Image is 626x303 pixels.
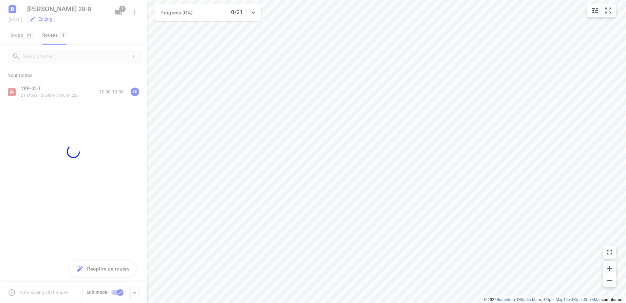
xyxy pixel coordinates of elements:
span: Progress (0%) [160,10,193,16]
li: © 2025 , © , © © contributors [484,297,623,302]
div: small contained button group [587,4,616,17]
div: Progress (0%)0/21 [155,4,261,21]
p: 0/21 [231,9,243,16]
a: Stadia Maps [520,297,542,302]
a: OpenMapTiles [546,297,572,302]
button: Map settings [588,4,601,17]
button: Fit zoom [602,4,615,17]
a: Routetitan [497,297,515,302]
a: OpenStreetMap [575,297,602,302]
